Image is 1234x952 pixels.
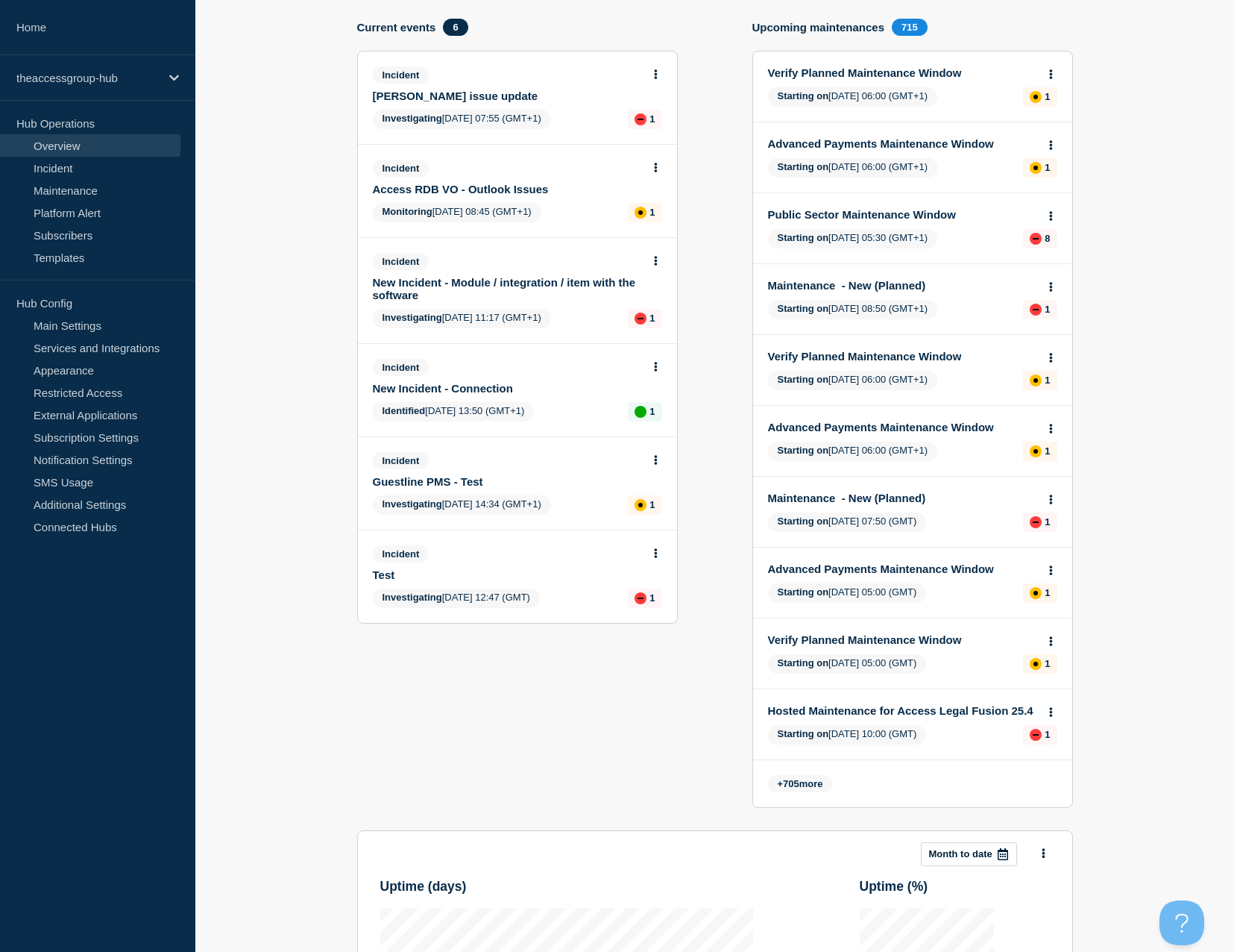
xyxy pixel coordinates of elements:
a: Advanced Payments Maintenance Window [768,563,1037,575]
span: Starting on [778,728,829,739]
div: affected [635,499,646,511]
button: Month to date [921,842,1017,866]
span: [DATE] 07:55 (GMT+1) [373,110,551,129]
div: down [635,313,646,325]
span: Incident [373,253,429,270]
div: affected [1030,91,1042,103]
div: down [1030,233,1042,245]
a: Verify Planned Maintenance Window [768,633,1037,646]
h3: Uptime ( % ) [860,879,928,895]
div: down [1030,729,1042,741]
span: [DATE] 10:00 (GMT) [768,725,927,745]
p: 1 [649,592,655,604]
span: Investigating [383,592,442,603]
span: Identified [383,405,426,416]
span: [DATE] 13:50 (GMT+1) [373,402,535,422]
span: Incident [373,359,429,376]
a: Public Sector Maintenance Window [768,208,1037,221]
div: affected [1030,445,1042,457]
p: theaccessgroup-hub [16,72,160,84]
p: 1 [1045,587,1050,598]
h3: Uptime ( days ) [380,879,467,895]
p: 1 [649,499,655,510]
p: 1 [1045,375,1050,386]
span: [DATE] 05:00 (GMT) [768,583,927,603]
span: Investigating [383,498,442,510]
p: 1 [1045,91,1050,102]
span: Starting on [778,586,829,598]
span: Investigating [383,312,442,323]
span: [DATE] 06:00 (GMT+1) [768,158,938,178]
a: Maintenance - New (Planned) [768,492,1037,504]
p: Month to date [929,848,992,859]
a: Verify Planned Maintenance Window [768,66,1037,79]
a: Maintenance - New (Planned) [768,279,1037,292]
span: Starting on [778,90,829,101]
span: 705 [783,778,799,789]
span: [DATE] 08:45 (GMT+1) [373,203,541,222]
p: 8 [1045,233,1050,244]
span: Starting on [778,657,829,668]
span: Starting on [778,445,829,456]
span: [DATE] 06:00 (GMT+1) [768,371,938,390]
p: 1 [649,313,655,324]
div: affected [1030,162,1042,174]
a: Advanced Payments Maintenance Window [768,421,1037,433]
div: down [1030,304,1042,316]
a: Verify Planned Maintenance Window [768,350,1037,363]
div: down [1030,516,1042,528]
a: Access RDB VO - Outlook Issues [373,183,642,195]
div: affected [1030,375,1042,386]
span: [DATE] 11:17 (GMT+1) [373,309,551,328]
div: affected [1030,587,1042,599]
span: [DATE] 06:00 (GMT+1) [768,442,938,461]
div: affected [1030,658,1042,670]
span: Starting on [778,161,829,172]
span: Starting on [778,374,829,385]
div: up [635,406,646,418]
span: Starting on [778,232,829,243]
span: + more [768,775,833,792]
p: 1 [1045,516,1050,527]
p: 1 [649,207,655,218]
span: Incident [373,452,429,469]
p: 1 [649,113,655,125]
span: [DATE] 05:00 (GMT) [768,654,927,674]
a: New Incident - Module / integration / item with the software [373,276,642,301]
a: Test [373,569,642,581]
span: 6 [443,19,468,36]
p: 1 [1045,445,1050,457]
p: 1 [1045,658,1050,669]
p: 1 [1045,304,1050,315]
span: Starting on [778,516,829,527]
a: New Incident - Connection [373,382,642,395]
span: Incident [373,66,429,84]
span: [DATE] 12:47 (GMT) [373,589,540,608]
a: Advanced Payments Maintenance Window [768,137,1037,150]
span: [DATE] 14:34 (GMT+1) [373,495,551,515]
div: down [635,113,646,125]
span: [DATE] 08:50 (GMT+1) [768,300,938,319]
a: Guestline PMS - Test [373,475,642,488]
p: 1 [1045,729,1050,740]
span: Investigating [383,113,442,124]
span: Incident [373,545,429,563]
span: [DATE] 05:30 (GMT+1) [768,229,938,248]
p: 1 [649,406,655,417]
h4: Upcoming maintenances [752,21,885,34]
span: Incident [373,160,429,177]
span: [DATE] 07:50 (GMT) [768,513,927,532]
span: Monitoring [383,206,432,217]
div: down [635,592,646,604]
a: [PERSON_NAME] issue update [373,90,642,102]
span: [DATE] 06:00 (GMT+1) [768,87,938,107]
div: affected [635,207,646,219]
p: 1 [1045,162,1050,173]
iframe: Help Scout Beacon - Open [1159,901,1204,945]
span: Starting on [778,303,829,314]
a: Hosted Maintenance for Access Legal Fusion 25.4 [768,704,1037,717]
span: 715 [892,19,928,36]
h4: Current events [357,21,436,34]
